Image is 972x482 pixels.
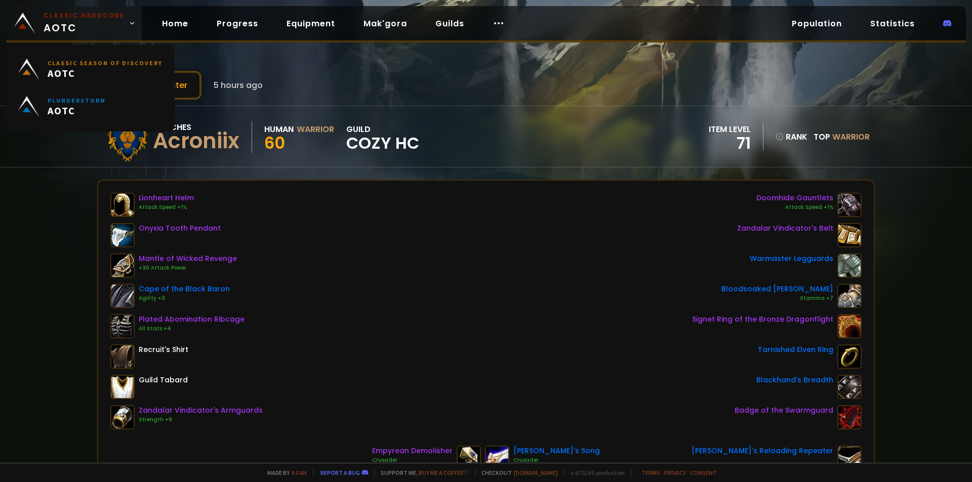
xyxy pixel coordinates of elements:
a: Consent [690,469,717,476]
div: Stitches [153,121,239,134]
img: item-19913 [837,284,862,308]
div: Mantle of Wicked Revenge [139,253,237,264]
div: Guild Tabard [139,375,188,385]
div: Badge of the Swarmguard [735,405,833,416]
img: item-23000 [110,314,135,338]
a: Buy me a coffee [419,469,469,476]
div: [PERSON_NAME]'s Song [513,446,600,456]
span: AOTC [44,11,125,35]
span: AOTC [48,104,106,117]
a: Progress [209,13,266,34]
a: Population [784,13,850,34]
div: Stamina +7 [721,294,833,302]
img: item-5976 [110,375,135,399]
a: Privacy [664,469,686,476]
img: item-21665 [110,253,135,278]
div: Lionheart Helm [139,193,194,203]
a: Terms [641,469,660,476]
img: item-18500 [837,344,862,369]
img: item-18544 [837,193,862,217]
a: a fan [292,469,307,476]
img: item-17112 [457,446,481,470]
div: Bloodsoaked [PERSON_NAME] [721,284,833,294]
a: Classic Season of DiscoveryAOTC [12,51,169,88]
a: Equipment [278,13,343,34]
img: item-21670 [837,405,862,429]
img: item-12640 [110,193,135,217]
span: 60 [264,132,285,154]
a: Classic HardcoreAOTC [6,6,142,40]
div: Plated Abomination Ribcage [139,314,245,325]
div: Crusader [372,456,453,464]
img: item-15806 [485,446,509,470]
a: PlunderstormAOTC [12,88,169,125]
span: Support me, [374,469,469,476]
div: Attack Speed +1% [756,203,833,211]
small: Classic Season of Discovery [48,59,163,67]
div: Signet Ring of the Bronze Dragonflight [692,314,833,325]
img: item-21204 [837,314,862,338]
div: Zandalar Vindicator's Belt [737,223,833,234]
a: Report a bug [320,469,360,476]
img: item-13340 [110,284,135,308]
div: [PERSON_NAME]'s Reloading Repeater [692,446,833,456]
img: item-19824 [110,405,135,429]
a: Home [154,13,196,34]
div: 71 [709,136,751,151]
img: item-38 [110,344,135,369]
span: v. d752d5 - production [564,469,625,476]
img: item-22347 [837,446,862,470]
img: item-12935 [837,253,862,278]
span: 5 hours ago [214,79,263,92]
span: Warrior [832,131,870,143]
div: All Stats +4 [139,325,245,333]
span: Made by [261,469,307,476]
a: Guilds [427,13,472,34]
small: Classic Hardcore [44,11,125,20]
div: Doomhide Gauntlets [756,193,833,203]
img: item-13965 [837,375,862,399]
div: Recruit's Shirt [139,344,188,355]
div: Onyxia Tooth Pendant [139,223,221,234]
div: Human [264,123,294,136]
a: Mak'gora [355,13,415,34]
div: Acroniix [153,134,239,149]
div: Crusader [513,456,600,464]
small: Plunderstorm [48,97,106,104]
div: Strength +9 [139,416,263,424]
span: Checkout [475,469,558,476]
img: item-18404 [110,223,135,247]
div: Attack Speed +1% [139,203,194,211]
a: Statistics [862,13,923,34]
div: Zandalar Vindicator's Armguards [139,405,263,416]
div: item level [709,123,751,136]
img: item-19823 [837,223,862,247]
div: Cape of the Black Baron [139,284,230,294]
div: Blackhand's Breadth [756,375,833,385]
div: Warrior [297,123,334,136]
div: Warmaster Legguards [750,253,833,264]
a: [DOMAIN_NAME] [514,469,558,476]
div: Empyrean Demolisher [372,446,453,456]
div: guild [346,123,419,151]
div: Top [814,130,870,143]
span: Cozy HC [346,136,419,151]
div: Tarnished Elven Ring [758,344,833,355]
div: Agility +3 [139,294,230,302]
span: AOTC [48,67,163,79]
div: +30 Attack Power [139,264,237,272]
div: rank [776,130,807,143]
